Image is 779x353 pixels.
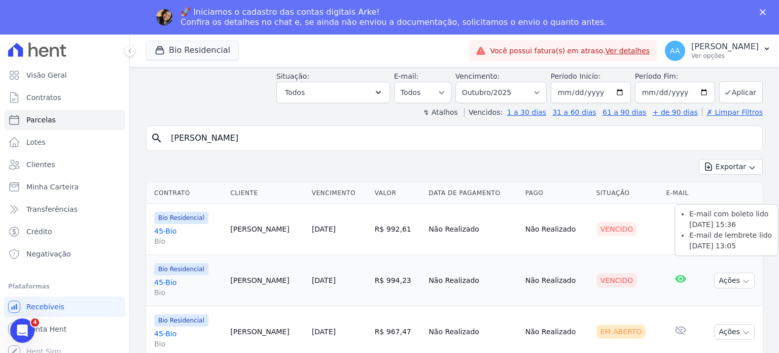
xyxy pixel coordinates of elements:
[552,108,596,116] a: 31 a 60 dias
[596,222,638,236] div: Vencido
[146,41,239,60] button: Bio Residencial
[657,37,779,65] button: AA [PERSON_NAME] Ver opções
[507,108,546,116] a: 1 a 30 dias
[714,273,755,288] button: Ações
[4,177,125,197] a: Minha Carteira
[156,9,172,25] img: Profile image for Adriane
[596,273,638,287] div: Vencido
[4,221,125,242] a: Crédito
[551,72,600,80] label: Período Inicío:
[760,9,770,15] div: Fechar
[26,115,56,125] span: Parcelas
[154,339,222,349] span: Bio
[26,92,61,103] span: Contratos
[4,110,125,130] a: Parcelas
[10,318,34,343] iframe: Intercom live chat
[312,225,336,233] a: [DATE]
[596,325,646,339] div: Em Aberto
[702,108,763,116] a: ✗ Limpar Filtros
[521,255,592,306] td: Não Realizado
[26,70,67,80] span: Visão Geral
[371,255,425,306] td: R$ 994,23
[26,324,66,334] span: Conta Hent
[26,137,46,147] span: Lotes
[464,108,503,116] label: Vencidos:
[276,72,309,80] label: Situação:
[691,52,759,60] p: Ver opções
[154,287,222,298] span: Bio
[146,183,226,204] th: Contrato
[699,159,763,175] button: Exportar
[26,204,78,214] span: Transferências
[592,183,662,204] th: Situação
[154,212,208,224] span: Bio Residencial
[4,65,125,85] a: Visão Geral
[521,204,592,255] td: Não Realizado
[154,314,208,327] span: Bio Residencial
[670,47,680,54] span: AA
[691,42,759,52] p: [PERSON_NAME]
[521,183,592,204] th: Pago
[26,249,71,259] span: Negativação
[285,86,305,99] span: Todos
[689,208,772,230] li: E-mail com boleto lido [DATE] 15:36
[226,204,307,255] td: [PERSON_NAME]
[4,87,125,108] a: Contratos
[181,7,607,27] div: 🚀 Iniciamos o cadastro das contas digitais Arke! Confira os detalhes no chat e, se ainda não envi...
[662,183,699,204] th: E-mail
[714,324,755,340] button: Ações
[308,183,371,204] th: Vencimento
[689,230,772,251] li: E-mail de lembrete lido [DATE] 13:05
[423,108,457,116] label: ↯ Atalhos
[154,236,222,246] span: Bio
[276,82,390,103] button: Todos
[606,47,650,55] a: Ver detalhes
[154,329,222,349] a: 45-BioBio
[4,154,125,175] a: Clientes
[165,128,758,148] input: Buscar por nome do lote ou do cliente
[26,159,55,170] span: Clientes
[371,183,425,204] th: Valor
[635,71,715,82] label: Período Fim:
[8,280,121,293] div: Plataformas
[312,328,336,336] a: [DATE]
[4,132,125,152] a: Lotes
[424,255,521,306] td: Não Realizado
[394,72,419,80] label: E-mail:
[603,108,646,116] a: 61 a 90 dias
[719,81,763,103] button: Aplicar
[226,183,307,204] th: Cliente
[4,297,125,317] a: Recebíveis
[26,182,79,192] span: Minha Carteira
[31,318,39,327] span: 4
[154,277,222,298] a: 45-BioBio
[151,132,163,144] i: search
[424,204,521,255] td: Não Realizado
[371,204,425,255] td: R$ 992,61
[154,226,222,246] a: 45-BioBio
[424,183,521,204] th: Data de Pagamento
[4,199,125,219] a: Transferências
[26,302,64,312] span: Recebíveis
[154,263,208,275] span: Bio Residencial
[4,319,125,339] a: Conta Hent
[26,227,52,237] span: Crédito
[490,46,650,56] span: Você possui fatura(s) em atraso.
[455,72,500,80] label: Vencimento:
[4,244,125,264] a: Negativação
[312,276,336,284] a: [DATE]
[653,108,698,116] a: + de 90 dias
[226,255,307,306] td: [PERSON_NAME]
